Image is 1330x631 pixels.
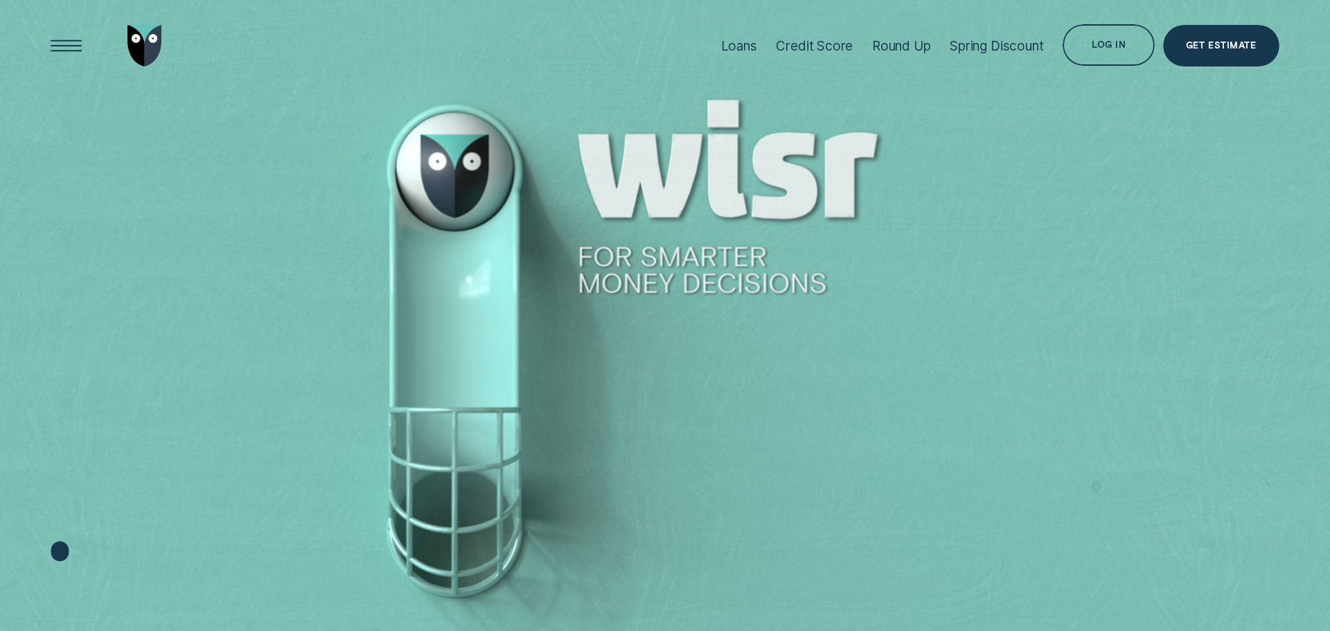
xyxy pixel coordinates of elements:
[776,38,853,54] div: Credit Score
[127,25,162,66] img: Wisr
[950,38,1043,54] div: Spring Discount
[46,25,87,66] button: Open Menu
[1163,25,1279,66] a: Get Estimate
[1063,24,1155,66] button: Log in
[872,38,931,54] div: Round Up
[721,38,757,54] div: Loans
